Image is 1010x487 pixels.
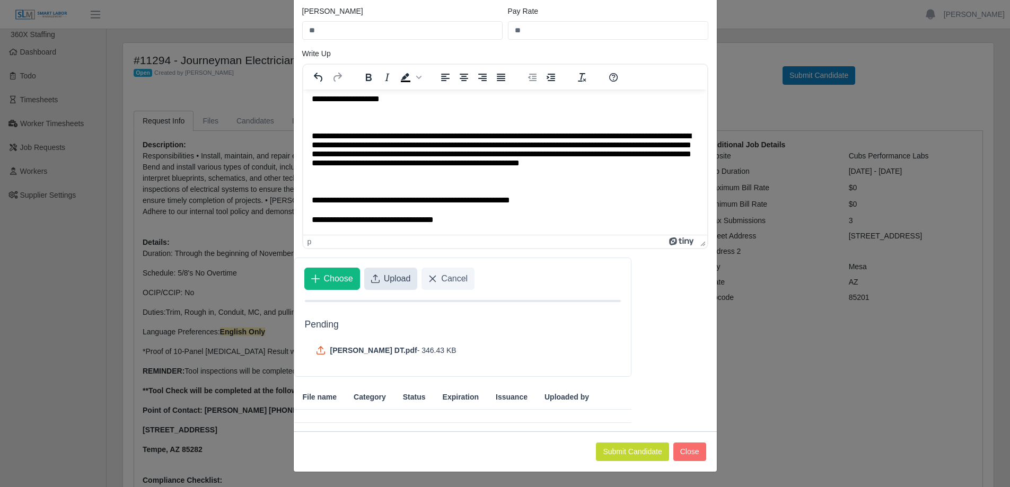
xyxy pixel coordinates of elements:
[403,392,426,403] span: Status
[308,237,312,246] div: p
[304,268,360,290] button: Choose
[473,70,491,85] button: Align right
[436,70,454,85] button: Align left
[523,70,541,85] button: Decrease indent
[696,235,707,248] div: Press the Up and Down arrow keys to resize the editor.
[354,392,386,403] span: Category
[328,70,346,85] button: Redo
[310,70,328,85] button: Undo
[417,345,456,356] span: - 346.43 KB
[397,70,423,85] div: Background color Black
[302,48,331,59] label: Write Up
[359,70,377,85] button: Bold
[421,268,475,290] button: Cancel
[443,392,479,403] span: Expiration
[441,272,468,285] span: Cancel
[669,237,696,246] a: Powered by Tiny
[303,90,707,235] iframe: Rich Text Area
[573,70,591,85] button: Clear formatting
[455,70,473,85] button: Align center
[604,70,622,85] button: Help
[492,70,510,85] button: Justify
[330,345,417,356] span: [PERSON_NAME] DT.pdf
[305,319,621,330] h5: Pending
[303,392,337,403] span: File name
[496,392,528,403] span: Issuance
[673,442,706,461] button: Close
[378,70,396,85] button: Italic
[384,272,411,285] span: Upload
[364,268,418,290] button: Upload
[596,442,669,461] button: Submit Candidate
[324,272,353,285] span: Choose
[544,392,589,403] span: Uploaded by
[542,70,560,85] button: Increase indent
